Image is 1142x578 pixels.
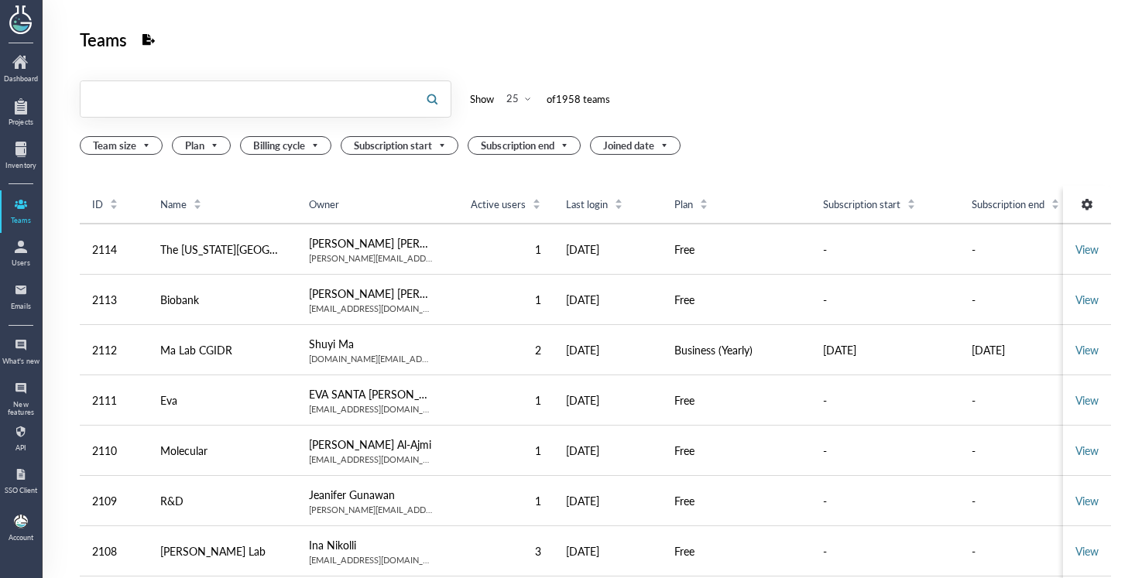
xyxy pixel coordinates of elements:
div: Dashboard [2,75,40,83]
td: The Ohio State University [148,224,297,275]
div: Sort [532,197,541,210]
td: Free [662,426,811,476]
div: [DATE] [566,240,650,258]
div: EVA SANTA [PERSON_NAME] [309,385,433,403]
div: [PERSON_NAME] [PERSON_NAME] [309,284,433,303]
div: Teams [80,25,127,54]
a: View [1075,543,1099,559]
span: Team size [93,137,153,154]
td: 2112 [80,325,148,375]
span: Subscription end [972,197,1044,211]
div: [PERSON_NAME][EMAIL_ADDRESS][PERSON_NAME][DOMAIN_NAME] [309,252,433,265]
div: Inventory [2,162,40,169]
td: 1 [445,426,554,476]
div: [DATE] [566,491,650,510]
td: 2 [445,325,554,375]
td: R&D [148,476,297,526]
div: Ina Nikolli [309,535,433,554]
td: - [811,476,959,526]
i: icon: caret-down [194,203,202,207]
div: [DATE] [566,340,650,359]
a: Projects [2,94,40,134]
td: Free [662,224,811,275]
div: Teams [2,217,40,224]
a: Inventory [2,137,40,177]
a: View [1075,493,1099,508]
div: Sort [907,197,916,210]
i: icon: caret-down [533,203,541,207]
span: Active users [471,197,526,211]
span: Name [160,197,187,211]
td: 2108 [80,526,148,576]
td: 3 [445,526,554,576]
div: [EMAIL_ADDRESS][DOMAIN_NAME] [309,403,433,416]
i: icon: caret-up [194,197,202,201]
td: - [811,526,959,576]
td: - [959,526,1108,576]
a: New features [2,376,40,416]
td: 2111 [80,375,148,426]
span: Owner [309,197,339,211]
div: [PERSON_NAME] [PERSON_NAME] [309,234,433,252]
div: [DATE] [566,290,650,309]
div: [DATE] [566,441,650,460]
i: icon: caret-down [110,203,118,207]
td: - [959,224,1108,275]
td: - [959,275,1108,325]
td: - [959,476,1108,526]
div: What's new [2,357,40,365]
img: b9474ba4-a536-45cc-a50d-c6e2543a7ac2.jpeg [14,515,28,528]
a: View [1075,342,1099,357]
td: - [811,275,959,325]
td: Biobank [148,275,297,325]
td: Ma Lab CGIDR [148,325,297,375]
div: [DATE] [566,391,650,409]
td: Free [662,375,811,426]
a: SSO Client [2,462,40,502]
td: - [811,375,959,426]
div: [DOMAIN_NAME][EMAIL_ADDRESS][DOMAIN_NAME] [309,353,433,365]
span: Plan [674,197,693,211]
a: View [1075,392,1099,408]
a: API [2,419,40,460]
span: Subscription start [823,197,900,211]
td: 1 [445,224,554,275]
i: icon: caret-down [1051,203,1060,207]
td: 2110 [80,426,148,476]
div: Show of 1958 team s [470,90,610,108]
div: Users [2,259,40,267]
div: Sort [1051,197,1060,210]
div: [PERSON_NAME] Al-Ajmi [309,435,433,453]
td: - [959,426,1108,476]
a: Emails [2,278,40,318]
i: icon: caret-up [907,197,916,201]
td: Free [662,526,811,576]
div: Account [9,534,33,542]
td: 2114 [80,224,148,275]
a: View [1075,443,1099,458]
div: Sort [614,197,623,210]
i: icon: caret-up [700,197,708,201]
a: Users [2,234,40,275]
div: Projects [2,118,40,126]
td: - [811,224,959,275]
td: - [811,426,959,476]
div: 25 [506,91,519,105]
div: [DATE] [566,542,650,560]
i: icon: caret-up [615,197,623,201]
div: API [2,444,40,452]
a: What's new [2,333,40,373]
div: Emails [2,303,40,310]
span: Last login [566,197,608,211]
span: Joined date [603,137,670,154]
div: Sort [699,197,708,210]
div: [DATE] [972,340,1096,359]
span: Subscription start [354,137,448,154]
div: SSO Client [2,487,40,494]
td: 2113 [80,275,148,325]
td: Eva [148,375,297,426]
td: 1 [445,375,554,426]
i: icon: caret-down [907,203,916,207]
div: [PERSON_NAME][EMAIL_ADDRESS][PERSON_NAME][DOMAIN_NAME] [309,504,433,516]
div: [DATE] [823,340,947,359]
